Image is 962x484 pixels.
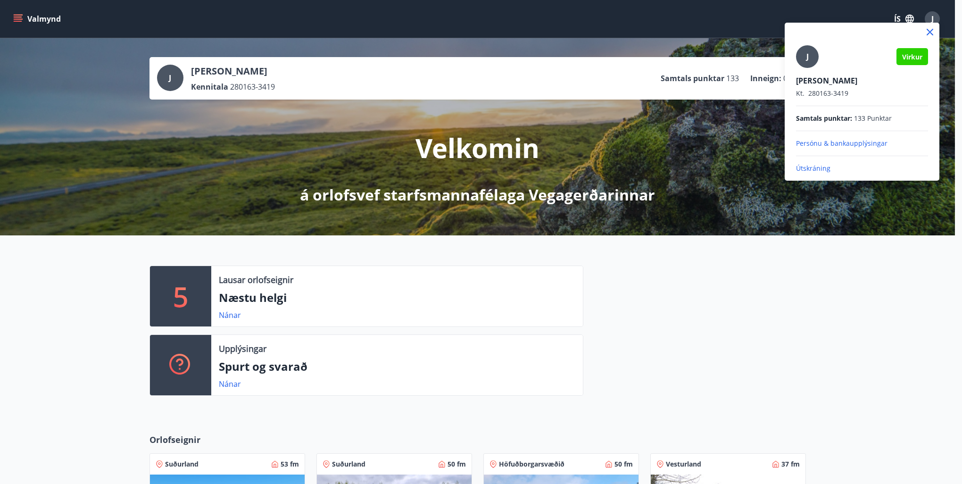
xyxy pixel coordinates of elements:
p: [PERSON_NAME] [796,75,928,86]
p: 280163-3419 [796,89,928,98]
span: 133 Punktar [854,114,892,123]
span: Kt. [796,89,804,98]
p: Útskráning [796,164,928,173]
span: J [806,51,809,62]
span: Samtals punktar : [796,114,852,123]
p: Persónu & bankaupplýsingar [796,139,928,148]
span: Virkur [902,52,922,61]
